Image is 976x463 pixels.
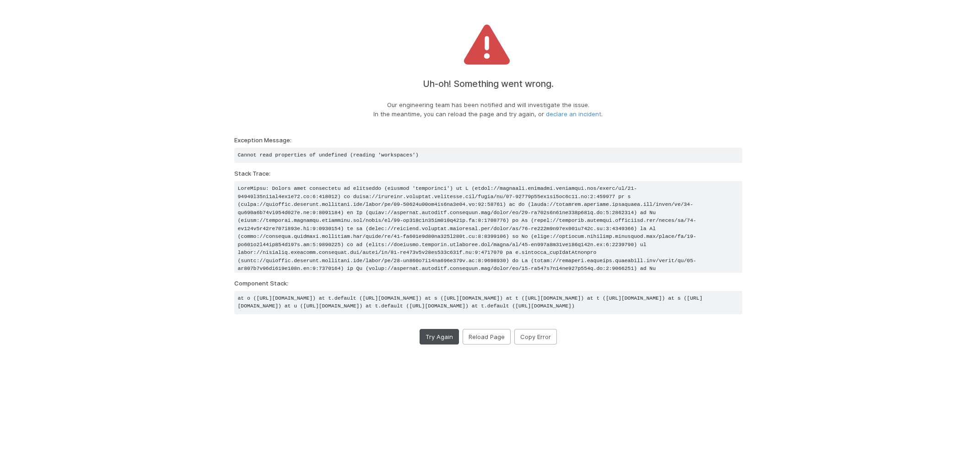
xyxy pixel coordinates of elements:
[234,291,742,314] pre: at o ([URL][DOMAIN_NAME]) at t.default ([URL][DOMAIN_NAME]) at s ([URL][DOMAIN_NAME]) at t ([URL]...
[234,280,742,287] h6: Component Stack:
[234,170,742,178] h6: Stack Trace:
[514,329,557,345] button: Copy Error
[234,181,742,273] pre: LoreMipsu: Dolors amet consectetu ad elitseddo (eiusmod 'temporinci') ut L (etdol://magnaali.enim...
[546,110,601,118] a: declare an incident
[373,100,603,118] p: Our engineering team has been notified and will investigate the issue. In the meantime, you can r...
[234,137,742,144] h6: Exception Message:
[234,148,742,163] pre: Cannot read properties of undefined (reading 'workspaces')
[463,329,511,345] button: Reload Page
[423,79,554,89] h4: Uh-oh! Something went wrong.
[420,329,459,345] button: Try Again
